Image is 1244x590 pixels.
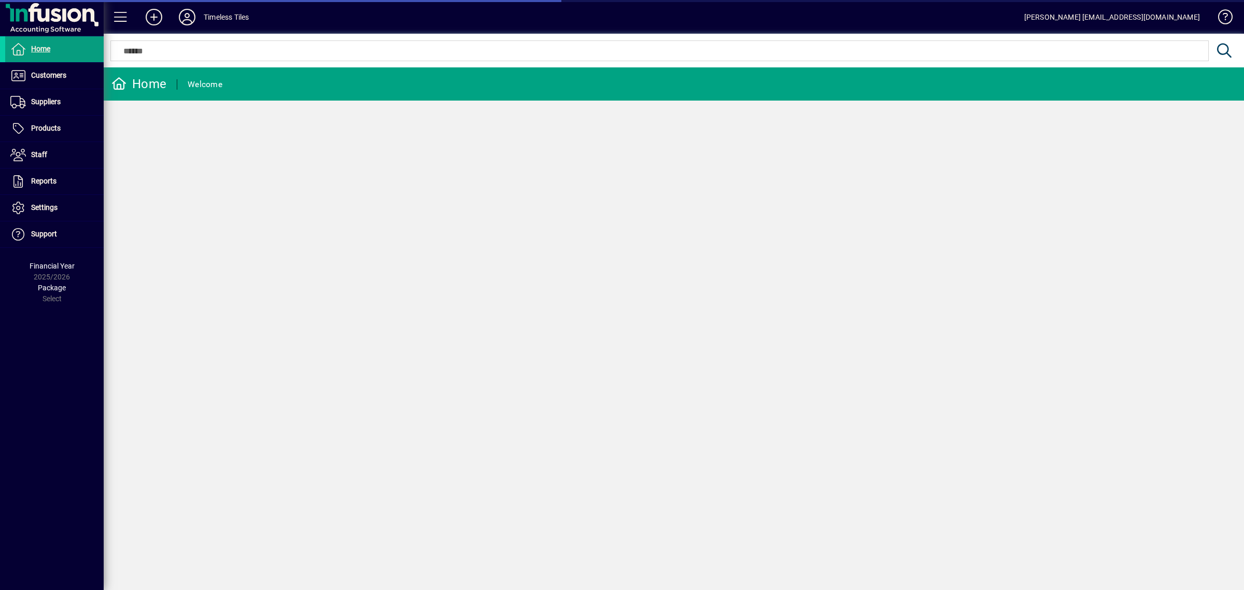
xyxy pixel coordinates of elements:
[31,97,61,106] span: Suppliers
[5,221,104,247] a: Support
[137,8,171,26] button: Add
[5,168,104,194] a: Reports
[31,203,58,212] span: Settings
[5,195,104,221] a: Settings
[31,230,57,238] span: Support
[5,142,104,168] a: Staff
[31,150,47,159] span: Staff
[31,124,61,132] span: Products
[31,71,66,79] span: Customers
[30,262,75,270] span: Financial Year
[1210,2,1231,36] a: Knowledge Base
[38,284,66,292] span: Package
[31,177,56,185] span: Reports
[5,116,104,142] a: Products
[111,76,166,92] div: Home
[204,9,249,25] div: Timeless Tiles
[5,89,104,115] a: Suppliers
[171,8,204,26] button: Profile
[5,63,104,89] a: Customers
[31,45,50,53] span: Home
[188,76,222,93] div: Welcome
[1024,9,1200,25] div: [PERSON_NAME] [EMAIL_ADDRESS][DOMAIN_NAME]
